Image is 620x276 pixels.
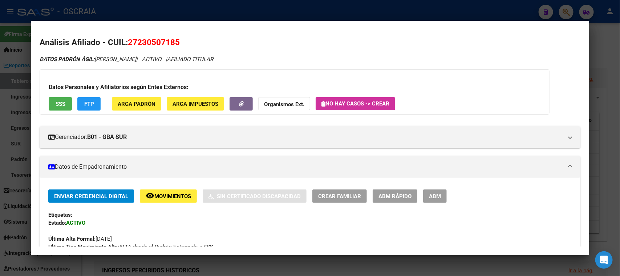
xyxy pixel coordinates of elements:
[48,244,119,250] strong: Ultimo Tipo Movimiento Alta:
[373,189,417,203] button: ABM Rápido
[140,189,197,203] button: Movimientos
[66,220,85,226] strong: ACTIVO
[40,156,580,178] mat-expansion-panel-header: Datos de Empadronamiento
[217,193,301,200] span: Sin Certificado Discapacidad
[48,236,112,242] span: [DATE]
[423,189,447,203] button: ABM
[40,36,580,49] h2: Análisis Afiliado - CUIL:
[264,101,304,108] strong: Organismos Ext.
[48,133,563,141] mat-panel-title: Gerenciador:
[49,97,72,111] button: SSS
[87,133,127,141] strong: B01 - GBA SUR
[167,56,213,63] span: AFILIADO TITULAR
[258,97,310,111] button: Organismos Ext.
[40,56,94,63] strong: DATOS PADRÓN ÁGIL:
[146,191,154,200] mat-icon: remove_red_eye
[316,97,395,110] button: No hay casos -> Crear
[318,193,361,200] span: Crear Familiar
[118,101,155,107] span: ARCA Padrón
[48,220,66,226] strong: Estado:
[595,251,613,269] div: Open Intercom Messenger
[154,193,191,200] span: Movimientos
[48,189,134,203] button: Enviar Credencial Digital
[173,101,218,107] span: ARCA Impuestos
[54,193,128,200] span: Enviar Credencial Digital
[84,101,94,107] span: FTP
[312,189,367,203] button: Crear Familiar
[40,126,580,148] mat-expansion-panel-header: Gerenciador:B01 - GBA SUR
[429,193,441,200] span: ABM
[128,37,180,47] span: 27230507185
[48,163,563,171] mat-panel-title: Datos de Empadronamiento
[48,212,72,218] strong: Etiquetas:
[167,97,224,111] button: ARCA Impuestos
[203,189,307,203] button: Sin Certificado Discapacidad
[56,101,65,107] span: SSS
[40,56,213,63] i: | ACTIVO |
[112,97,161,111] button: ARCA Padrón
[77,97,101,111] button: FTP
[40,56,136,63] span: [PERSON_NAME]
[378,193,412,200] span: ABM Rápido
[49,83,540,92] h3: Datos Personales y Afiliatorios según Entes Externos:
[321,100,389,107] span: No hay casos -> Crear
[48,236,96,242] strong: Última Alta Formal:
[48,244,213,250] span: ALTA desde el Padrón Entregado x SSS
